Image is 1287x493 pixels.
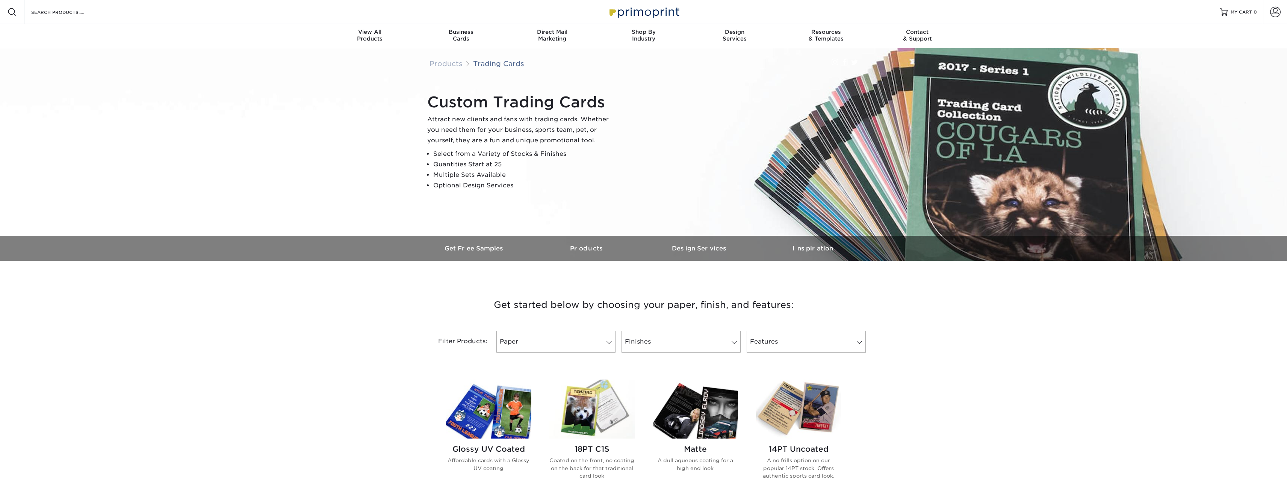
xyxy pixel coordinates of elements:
[872,29,963,42] div: & Support
[653,445,738,454] h2: Matte
[689,24,780,48] a: DesignServices
[324,29,416,42] div: Products
[30,8,104,17] input: SEARCH PRODUCTS.....
[324,24,416,48] a: View AllProducts
[653,380,738,491] a: Matte Trading Cards Matte A dull aqueous coating for a high end look
[418,331,493,353] div: Filter Products:
[549,380,635,439] img: 18PT C1S Trading Cards
[549,457,635,479] p: Coated on the front, no coating on the back for that traditional card look
[415,24,507,48] a: BusinessCards
[549,445,635,454] h2: 18PT C1S
[418,245,531,252] h3: Get Free Samples
[507,29,598,35] span: Direct Mail
[531,236,644,261] a: Products
[756,380,841,491] a: 14PT Uncoated Trading Cards 14PT Uncoated A no frills option on our popular 14PT stock. Offers au...
[324,29,416,35] span: View All
[446,457,531,472] p: Affordable cards with a Glossy UV coating
[780,29,872,35] span: Resources
[430,59,463,68] a: Products
[606,4,681,20] img: Primoprint
[756,457,841,479] p: A no frills option on our popular 14PT stock. Offers authentic sports card look.
[531,245,644,252] h3: Products
[644,245,756,252] h3: Design Services
[446,380,531,439] img: Glossy UV Coated Trading Cards
[446,445,531,454] h2: Glossy UV Coated
[418,236,531,261] a: Get Free Samples
[1254,9,1257,15] span: 0
[756,380,841,439] img: 14PT Uncoated Trading Cards
[872,29,963,35] span: Contact
[622,331,741,353] a: Finishes
[756,245,869,252] h3: Inspiration
[598,29,689,35] span: Shop By
[747,331,866,353] a: Features
[598,24,689,48] a: Shop ByIndustry
[507,24,598,48] a: Direct MailMarketing
[507,29,598,42] div: Marketing
[780,29,872,42] div: & Templates
[427,93,615,111] h1: Custom Trading Cards
[433,180,615,191] li: Optional Design Services
[689,29,780,42] div: Services
[689,29,780,35] span: Design
[424,288,864,322] h3: Get started below by choosing your paper, finish, and features:
[446,380,531,491] a: Glossy UV Coated Trading Cards Glossy UV Coated Affordable cards with a Glossy UV coating
[756,236,869,261] a: Inspiration
[473,59,524,68] a: Trading Cards
[598,29,689,42] div: Industry
[1231,9,1252,15] span: MY CART
[756,445,841,454] h2: 14PT Uncoated
[433,170,615,180] li: Multiple Sets Available
[780,24,872,48] a: Resources& Templates
[415,29,507,35] span: Business
[653,457,738,472] p: A dull aqueous coating for a high end look
[549,380,635,491] a: 18PT C1S Trading Cards 18PT C1S Coated on the front, no coating on the back for that traditional ...
[644,236,756,261] a: Design Services
[496,331,616,353] a: Paper
[433,149,615,159] li: Select from a Variety of Stocks & Finishes
[872,24,963,48] a: Contact& Support
[433,159,615,170] li: Quantities Start at 25
[427,114,615,146] p: Attract new clients and fans with trading cards. Whether you need them for your business, sports ...
[653,380,738,439] img: Matte Trading Cards
[415,29,507,42] div: Cards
